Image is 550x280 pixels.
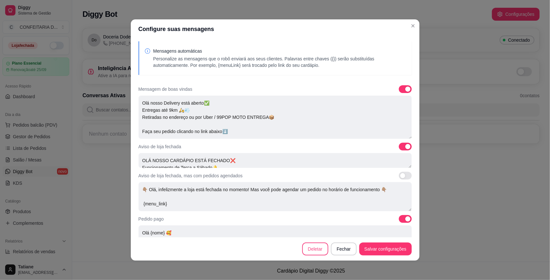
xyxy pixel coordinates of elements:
textarea: OLÁ NOSSO CARDÁPIO ESTÁ FECHADO❌ Funcionamento de Terça a Sábado🔔 Acompanhe tudo pelo Instagram📲⬇... [139,153,412,168]
p: Mensagens automáticas [153,48,407,54]
p: Mensagem de boas vindas [139,86,192,92]
textarea: Olá nosso Delivery está aberto✅ Entregas até 9km 🛵💨 Retiradas no endereço ou por Uber / 99POP MOT... [139,96,412,139]
p: Pedido pago [139,216,164,222]
textarea: Olá {nome} 🥰 Recebemos seu pagamento no valor de {valor_pix} referente ao pedido {numero_do_pedid... [139,225,412,276]
p: Aviso de loja fechada [139,143,181,150]
p: Personalize as mensagens que o robô enviará aos seus clientes. Palavras entre chaves ({}) serão s... [153,56,407,68]
p: Aviso de loja fechada, mas com pedidos agendados [139,172,243,179]
button: Salvar configurações [359,243,412,255]
button: Close [408,21,418,31]
header: Configure suas mensagens [131,19,420,39]
button: Fechar [331,243,357,255]
textarea: 👇🏽 Olá, infelizmente a loja está fechada no momento! Mas você pode agendar um pedido no horário d... [139,182,412,211]
button: Deletar [302,243,328,255]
